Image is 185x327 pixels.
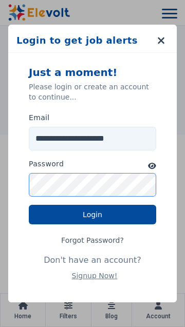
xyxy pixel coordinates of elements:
label: Password [29,159,64,169]
iframe: Chat Widget [134,278,185,327]
button: Login [29,205,156,224]
p: Don't have an account? [29,254,156,282]
label: Email [29,112,50,123]
p: Just a moment! [29,65,156,80]
button: Signup Now! [72,271,118,281]
a: Forgot Password? [53,230,132,250]
h2: Login to get job alerts [16,36,138,45]
p: Please login or create an account to continue... [29,82,156,102]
